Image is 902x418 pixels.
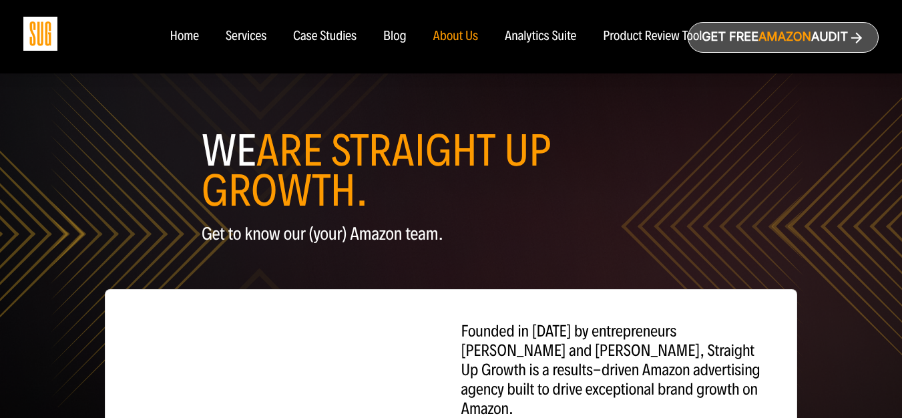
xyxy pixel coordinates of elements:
span: Amazon [758,30,811,44]
a: Get freeAmazonAudit [688,22,879,53]
a: Blog [383,29,407,44]
img: Sug [23,17,57,51]
h1: WE [202,131,700,211]
a: Product Review Tool [603,29,702,44]
a: Analytics Suite [505,29,576,44]
a: Home [170,29,198,44]
a: Services [226,29,266,44]
p: Get to know our (your) Amazon team. [202,224,700,244]
a: About Us [433,29,479,44]
span: ARE STRAIGHT UP GROWTH. [202,124,551,218]
a: Case Studies [293,29,357,44]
